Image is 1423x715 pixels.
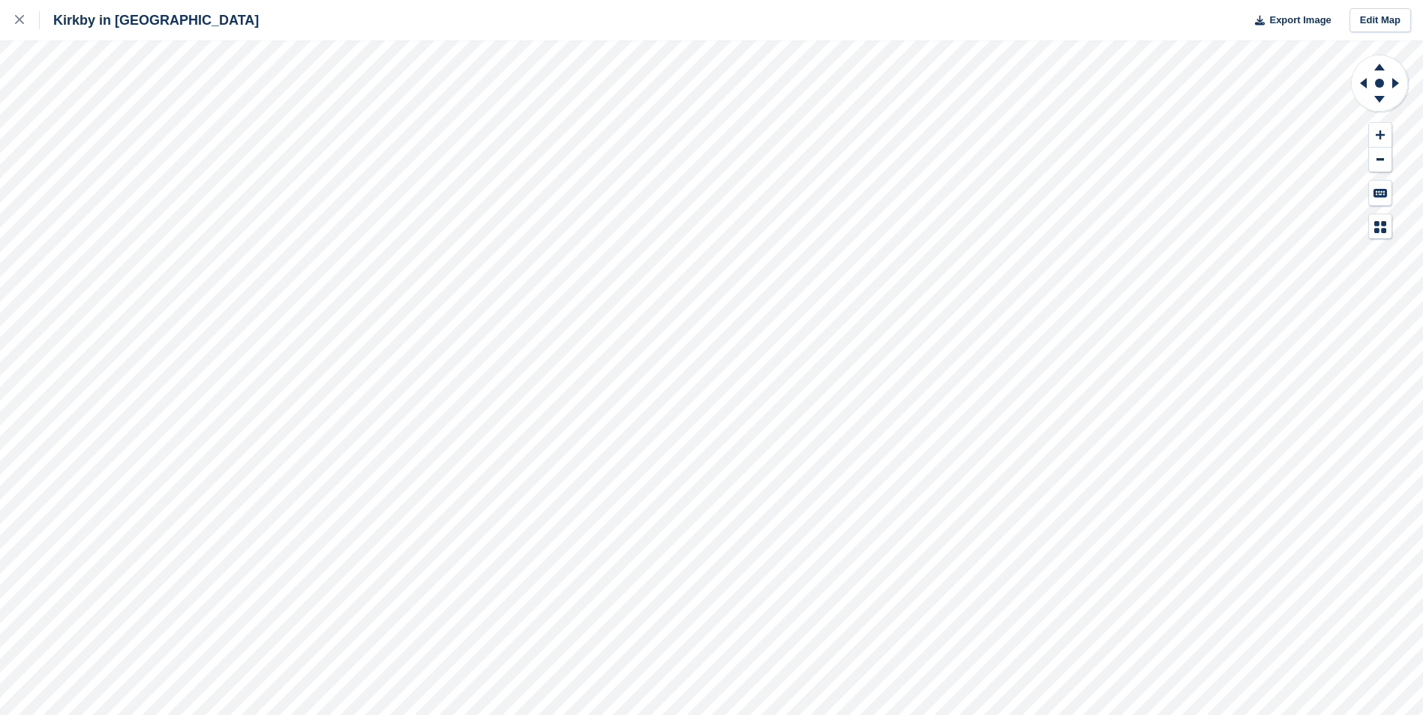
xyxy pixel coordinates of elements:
button: Map Legend [1369,214,1391,239]
span: Export Image [1269,13,1331,28]
button: Zoom Out [1369,148,1391,172]
button: Zoom In [1369,123,1391,148]
div: Kirkby in [GEOGRAPHIC_DATA] [40,11,259,29]
button: Keyboard Shortcuts [1369,181,1391,205]
a: Edit Map [1349,8,1411,33]
button: Export Image [1246,8,1331,33]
